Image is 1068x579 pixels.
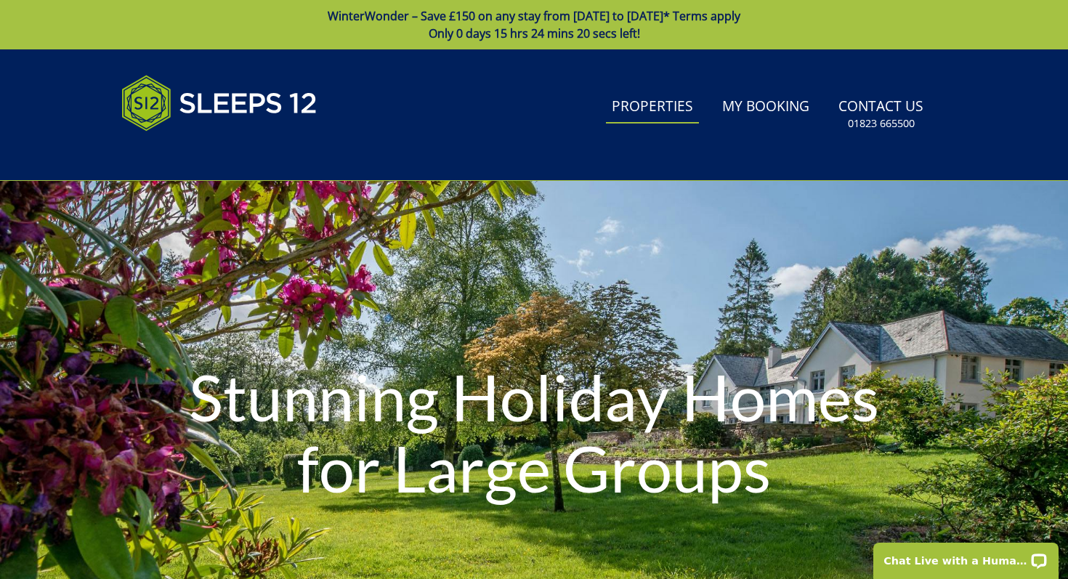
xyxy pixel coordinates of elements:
small: 01823 665500 [848,116,915,131]
a: My Booking [716,91,815,124]
iframe: LiveChat chat widget [864,533,1068,579]
h1: Stunning Holiday Homes for Large Groups [161,333,908,532]
iframe: Customer reviews powered by Trustpilot [114,148,267,161]
img: Sleeps 12 [121,67,317,139]
a: Properties [606,91,699,124]
a: Contact Us01823 665500 [833,91,929,138]
span: Only 0 days 15 hrs 24 mins 20 secs left! [429,25,640,41]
